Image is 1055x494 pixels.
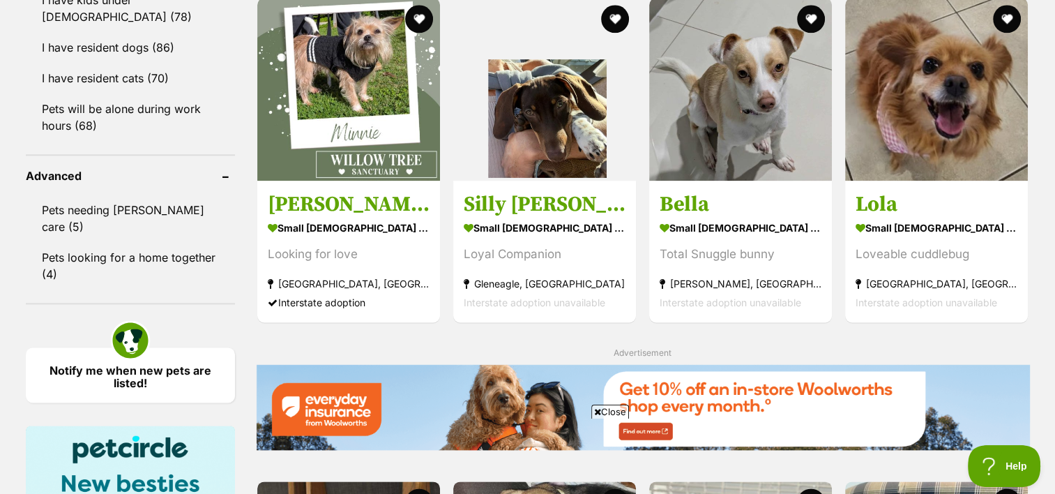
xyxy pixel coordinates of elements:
[26,94,235,140] a: Pets will be alone during work hours (68)
[405,5,433,33] button: favourite
[453,181,636,322] a: Silly [PERSON_NAME] small [DEMOGRAPHIC_DATA] Dog Loyal Companion Gleneagle, [GEOGRAPHIC_DATA] Int...
[660,218,821,238] strong: small [DEMOGRAPHIC_DATA] Dog
[464,297,605,308] span: Interstate adoption unavailable
[26,347,235,403] a: Notify me when new pets are listed!
[464,191,625,218] h3: Silly [PERSON_NAME]
[968,445,1041,487] iframe: Help Scout Beacon - Open
[856,218,1017,238] strong: small [DEMOGRAPHIC_DATA] Dog
[797,5,825,33] button: favourite
[26,33,235,62] a: I have resident dogs (86)
[994,5,1022,33] button: favourite
[591,405,629,419] span: Close
[856,274,1017,293] strong: [GEOGRAPHIC_DATA], [GEOGRAPHIC_DATA]
[464,218,625,238] strong: small [DEMOGRAPHIC_DATA] Dog
[256,364,1030,453] a: Everyday Insurance promotional banner
[660,297,801,308] span: Interstate adoption unavailable
[26,63,235,93] a: I have resident cats (70)
[660,274,821,293] strong: [PERSON_NAME], [GEOGRAPHIC_DATA]
[660,191,821,218] h3: Bella
[614,347,671,358] span: Advertisement
[856,191,1017,218] h3: Lola
[464,274,625,293] strong: Gleneagle, [GEOGRAPHIC_DATA]
[268,293,430,312] div: Interstate adoption
[26,170,235,182] header: Advanced
[256,364,1030,450] img: Everyday Insurance promotional banner
[26,195,235,241] a: Pets needing [PERSON_NAME] care (5)
[856,297,997,308] span: Interstate adoption unavailable
[257,181,440,322] a: [PERSON_NAME] small [DEMOGRAPHIC_DATA] Dog Looking for love [GEOGRAPHIC_DATA], [GEOGRAPHIC_DATA] ...
[649,181,832,322] a: Bella small [DEMOGRAPHIC_DATA] Dog Total Snuggle bunny [PERSON_NAME], [GEOGRAPHIC_DATA] Interstat...
[660,245,821,264] div: Total Snuggle bunny
[856,245,1017,264] div: Loveable cuddlebug
[268,274,430,293] strong: [GEOGRAPHIC_DATA], [GEOGRAPHIC_DATA]
[601,5,629,33] button: favourite
[268,191,430,218] h3: [PERSON_NAME]
[268,218,430,238] strong: small [DEMOGRAPHIC_DATA] Dog
[268,245,430,264] div: Looking for love
[26,243,235,289] a: Pets looking for a home together (4)
[464,245,625,264] div: Loyal Companion
[845,181,1028,322] a: Lola small [DEMOGRAPHIC_DATA] Dog Loveable cuddlebug [GEOGRAPHIC_DATA], [GEOGRAPHIC_DATA] Interst...
[274,424,782,487] iframe: Advertisement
